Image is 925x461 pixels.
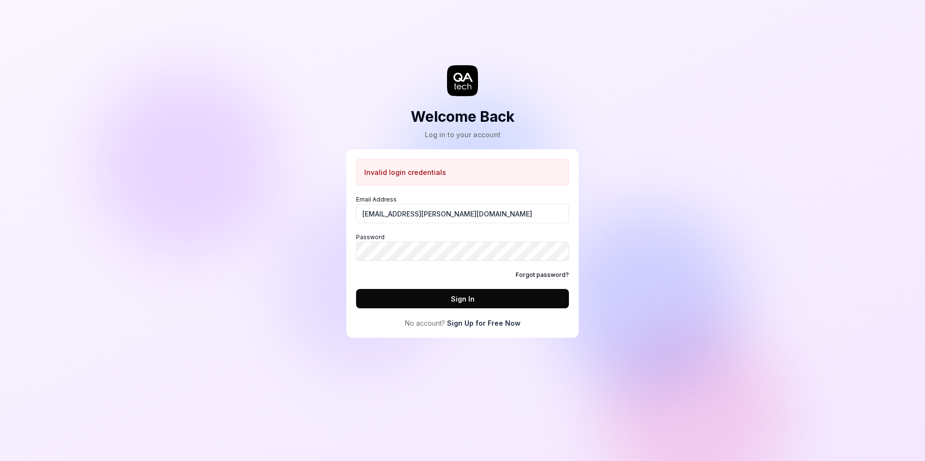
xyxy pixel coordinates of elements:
input: Password [356,242,569,261]
a: Forgot password? [516,271,569,279]
span: No account? [405,318,445,328]
label: Password [356,233,569,261]
div: Log in to your account [411,130,515,140]
input: Email Address [356,204,569,223]
a: Sign Up for Free Now [447,318,521,328]
p: Invalid login credentials [364,167,446,177]
h2: Welcome Back [411,106,515,128]
label: Email Address [356,195,569,223]
button: Sign In [356,289,569,308]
